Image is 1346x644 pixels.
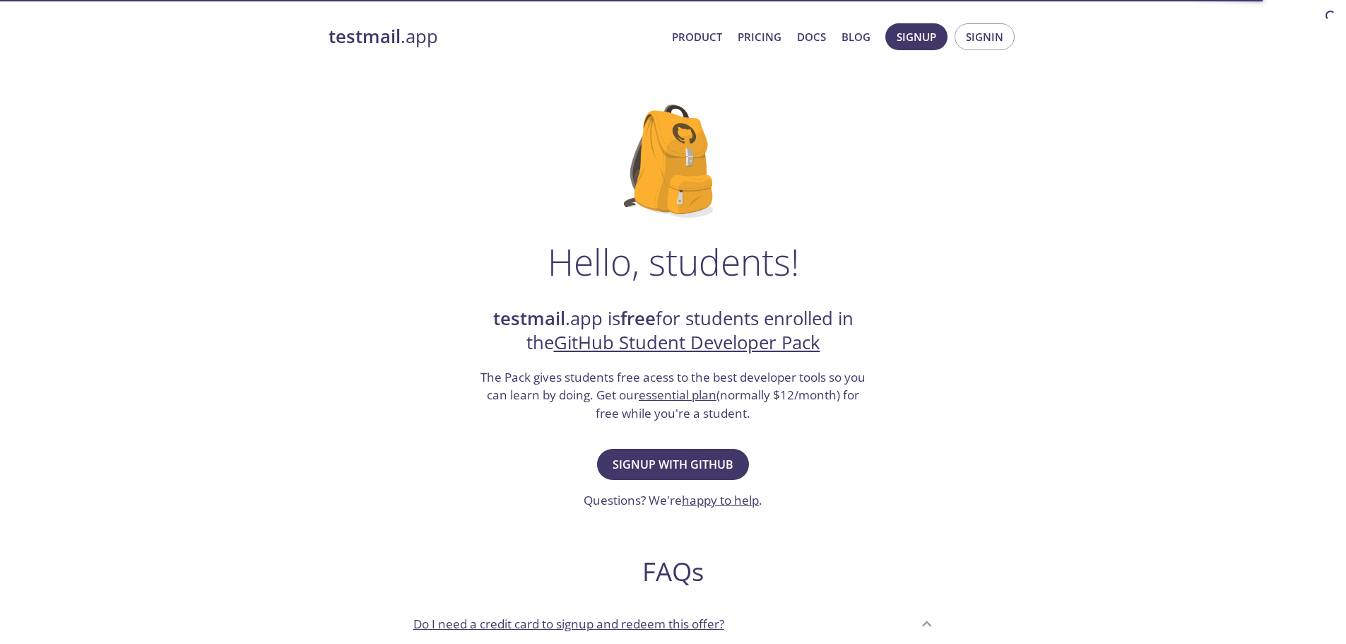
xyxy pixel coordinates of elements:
[624,105,722,218] img: github-student-backpack.png
[402,604,945,643] div: Do I need a credit card to signup and redeem this offer?
[584,491,762,510] h3: Questions? We're .
[548,240,799,283] h1: Hello, students!
[885,23,947,50] button: Signup
[738,28,781,46] a: Pricing
[797,28,826,46] a: Docs
[402,556,945,587] h2: FAQs
[613,455,733,474] span: Signup with GitHub
[842,28,870,46] a: Blog
[639,387,716,403] a: essential plan
[620,306,656,331] strong: free
[955,23,1015,50] button: Signin
[672,28,722,46] a: Product
[554,330,820,355] a: GitHub Student Developer Pack
[479,368,868,423] h3: The Pack gives students free acess to the best developer tools so you can learn by doing. Get our...
[329,25,661,49] a: testmail.app
[966,28,1003,46] span: Signin
[897,28,936,46] span: Signup
[479,307,868,356] h2: .app is for students enrolled in the
[682,492,759,508] a: happy to help
[413,615,724,633] p: Do I need a credit card to signup and redeem this offer?
[597,449,749,480] button: Signup with GitHub
[329,24,401,49] strong: testmail
[493,306,565,331] strong: testmail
